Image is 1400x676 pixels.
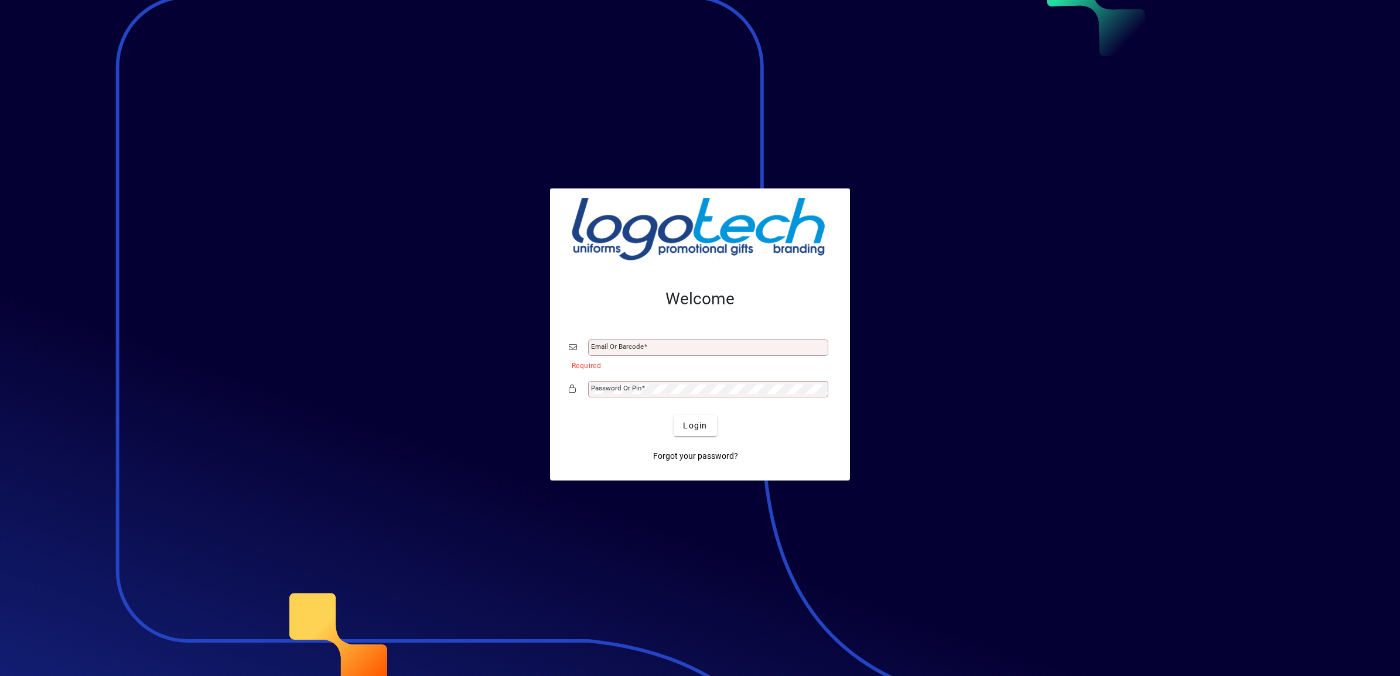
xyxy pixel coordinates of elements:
span: Forgot your password? [653,450,738,462]
a: Forgot your password? [648,445,743,466]
span: Login [683,420,707,432]
h2: Welcome [569,289,831,309]
mat-label: Email or Barcode [591,342,644,351]
mat-label: Password or Pin [591,384,641,392]
mat-error: Required [572,359,822,371]
button: Login [674,415,716,436]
